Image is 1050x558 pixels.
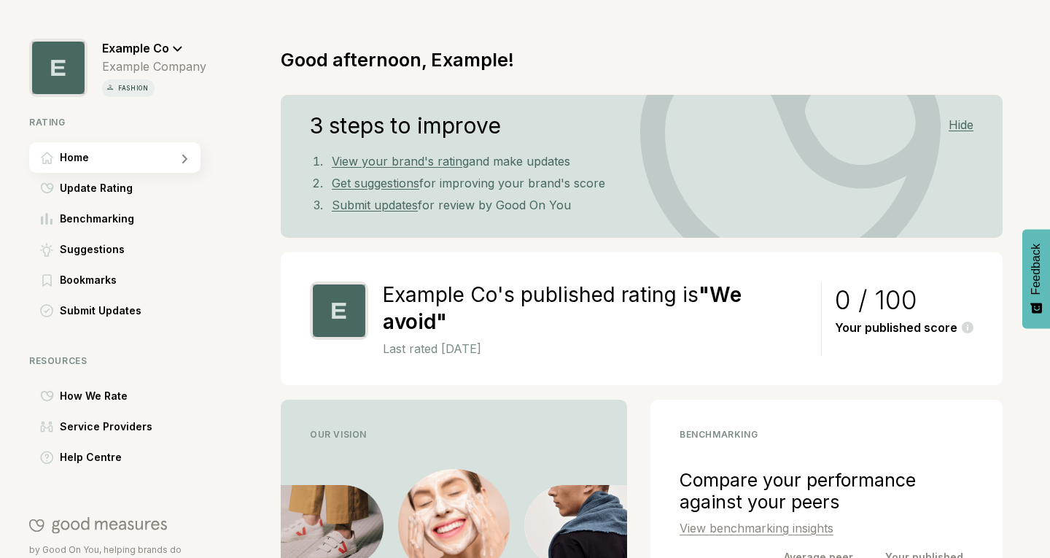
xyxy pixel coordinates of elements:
[383,282,808,336] h2: Example Co's published rating is
[60,418,152,435] span: Service Providers
[383,341,808,356] p: Last rated [DATE]
[40,304,53,317] img: Submit Updates
[102,59,206,74] div: Example Company
[29,142,206,173] a: HomeHome
[29,173,206,204] a: Update RatingUpdate Rating
[310,429,598,440] div: Our Vision
[60,241,125,258] span: Suggestions
[281,49,514,71] h1: Good afternoon, Example!
[40,243,53,257] img: Suggestions
[383,282,742,334] strong: " We avoid "
[60,449,122,466] span: Help Centre
[60,179,133,197] span: Update Rating
[326,172,973,194] li: for improving your brand's score
[680,521,833,535] a: View benchmarking insights
[60,302,141,319] span: Submit Updates
[1022,229,1050,328] button: Feedback - Show survey
[42,274,52,287] img: Bookmarks
[29,234,206,265] a: SuggestionsSuggestions
[40,421,53,433] img: Service Providers
[40,451,54,465] img: Help Centre
[60,149,89,166] span: Home
[29,381,206,411] a: How We RateHow We Rate
[326,150,973,172] li: and make updates
[115,82,152,94] p: fashion
[40,182,54,194] img: Update Rating
[835,291,973,309] div: 0 / 100
[102,41,169,55] span: Example Co
[332,176,419,190] a: Get suggestions
[1030,244,1043,295] span: Feedback
[41,213,52,225] img: Benchmarking
[835,321,973,335] div: Your published score
[40,390,54,402] img: How We Rate
[332,198,418,212] a: Submit updates
[60,210,134,228] span: Benchmarking
[29,295,206,326] a: Submit UpdatesSubmit Updates
[29,355,206,366] div: Resources
[29,204,206,234] a: BenchmarkingBenchmarking
[105,82,116,93] img: vertical icon
[29,117,206,128] div: Rating
[326,194,973,216] li: for review by Good On You
[310,117,501,134] h4: 3 steps to improve
[60,387,128,405] span: How We Rate
[60,271,117,289] span: Bookmarks
[29,411,206,442] a: Service ProvidersService Providers
[949,118,973,132] div: Hide
[680,429,973,440] div: benchmarking
[29,442,206,473] a: Help CentreHelp Centre
[29,265,206,295] a: BookmarksBookmarks
[29,516,167,534] img: Good On You
[680,469,973,513] div: Compare your performance against your peers
[41,152,53,164] img: Home
[332,154,469,168] a: View your brand's rating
